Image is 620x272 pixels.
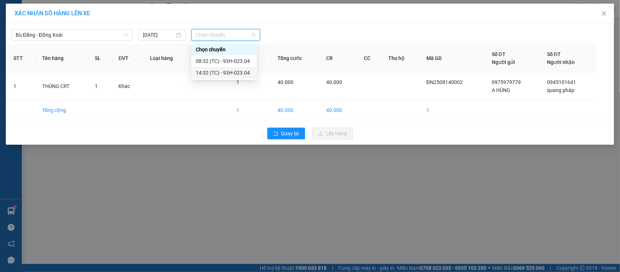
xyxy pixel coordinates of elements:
span: Bù Đăng - Đồng Xoài [16,29,128,40]
button: uploadLên hàng [312,128,353,139]
th: CR [321,44,358,72]
div: 40.000 [5,47,53,56]
td: 1 [421,100,486,120]
span: Số ĐT [547,51,561,57]
span: rollback [273,131,278,137]
td: Tổng cộng [36,100,89,120]
span: CR : [5,48,17,55]
button: rollbackQuay lại [267,128,305,139]
span: 0975979779 [492,79,521,85]
span: Người gửi [492,59,515,65]
span: 40.000 [277,79,293,85]
div: VP Bình Triệu [57,6,106,24]
td: 1 [231,100,272,120]
div: quang pháp [57,24,106,32]
div: Chọn chuyến [191,44,257,55]
span: 1 [95,83,98,89]
span: Người nhận [547,59,575,65]
th: Loại hàng [144,44,191,72]
th: Tổng cước [272,44,321,72]
div: A HÙNG [6,24,52,32]
span: XÁC NHẬN SỐ HÀNG LÊN XE [15,10,90,17]
span: ĐN2508140002 [426,79,463,85]
button: Close [594,4,614,24]
span: close [601,11,607,16]
span: A HÙNG [492,87,510,93]
td: THÙNG CRT [36,72,89,100]
td: 1 [8,72,36,100]
div: Chọn chuyến [196,45,252,53]
th: SL [89,44,113,72]
td: 40.000 [321,100,358,120]
span: Chọn chuyến [196,29,255,40]
div: VP Đắk Nhau [6,6,52,24]
input: 14/08/2025 [143,31,175,39]
span: quang pháp [547,87,574,93]
th: Tên hàng [36,44,89,72]
span: Quay lại [281,129,299,137]
span: 0945101641 [547,79,576,85]
th: STT [8,44,36,72]
div: 08:32 (TC) - 93H-023.04 [196,57,252,65]
td: 40.000 [272,100,321,120]
span: Nhận: [57,7,74,15]
th: CC [358,44,383,72]
div: 14:32 (TC) - 93H-023.04 [196,69,252,77]
td: Khác [113,72,144,100]
th: ĐVT [113,44,144,72]
th: Mã GD [421,44,486,72]
th: Thu hộ [383,44,421,72]
span: Gửi: [6,7,17,15]
span: 1 [236,79,239,85]
span: 40.000 [327,79,343,85]
span: Số ĐT [492,51,506,57]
